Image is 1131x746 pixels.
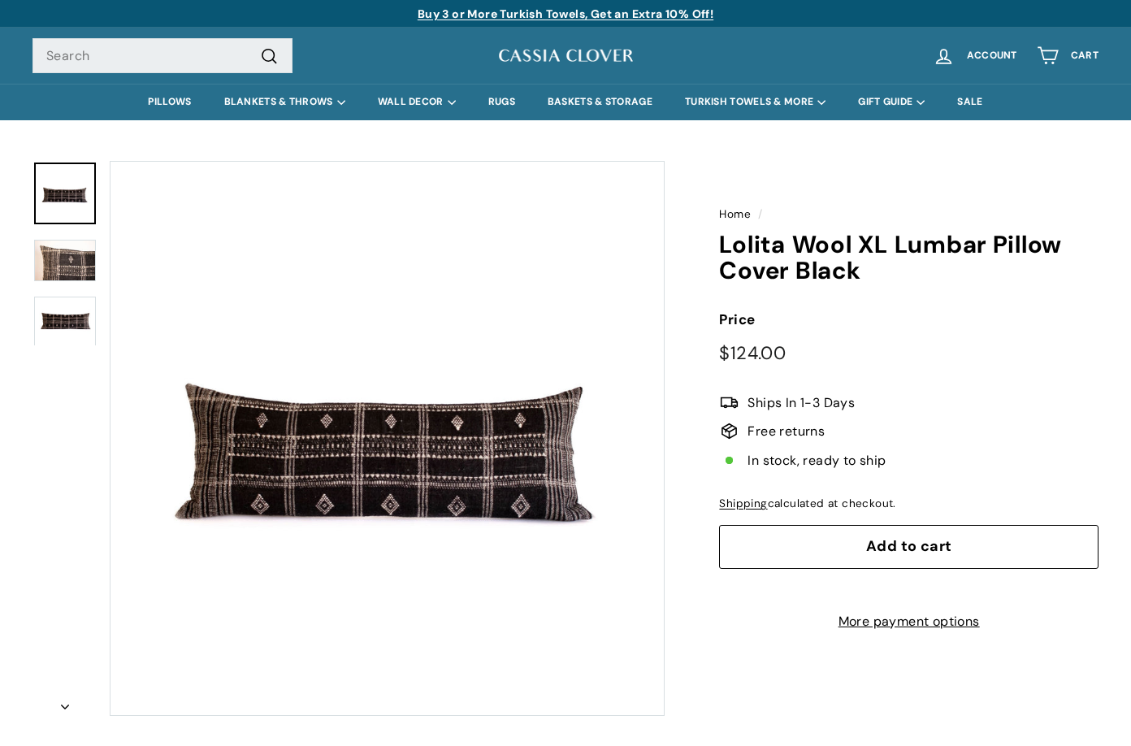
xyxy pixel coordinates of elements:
[32,38,292,74] input: Search
[923,32,1027,80] a: Account
[967,50,1017,61] span: Account
[1071,50,1098,61] span: Cart
[418,7,713,21] a: Buy 3 or More Turkish Towels, Get an Extra 10% Off!
[719,232,1098,284] h1: Lolita Wool XL Lumbar Pillow Cover Black
[362,84,472,120] summary: WALL DECOR
[719,611,1098,632] a: More payment options
[747,421,825,442] span: Free returns
[719,525,1098,569] button: Add to cart
[842,84,941,120] summary: GIFT GUIDE
[34,163,96,224] a: Lolita Wool XL Lumbar Pillow Cover Black
[747,393,855,414] span: Ships In 1-3 Days
[669,84,842,120] summary: TURKISH TOWELS & MORE
[866,536,952,556] span: Add to cart
[132,84,207,120] a: PILLOWS
[531,84,669,120] a: BASKETS & STORAGE
[719,206,1098,223] nav: breadcrumbs
[32,687,97,717] button: Next
[754,207,766,221] span: /
[719,495,1098,513] div: calculated at checkout.
[719,497,767,510] a: Shipping
[719,309,1098,331] label: Price
[1027,32,1108,80] a: Cart
[719,341,786,365] span: $124.00
[747,450,886,471] span: In stock, ready to ship
[34,240,96,281] img: Lolita Wool XL Lumbar Pillow Cover Black
[34,297,96,346] img: Lolita Wool XL Lumbar Pillow Cover Black
[472,84,531,120] a: RUGS
[208,84,362,120] summary: BLANKETS & THROWS
[941,84,999,120] a: SALE
[719,207,751,221] a: Home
